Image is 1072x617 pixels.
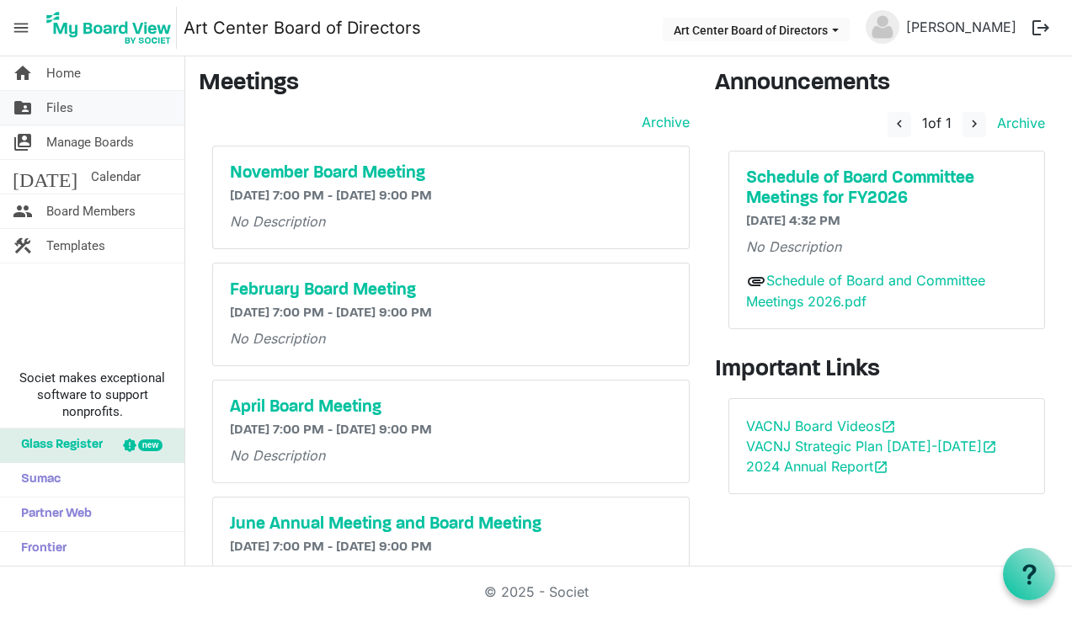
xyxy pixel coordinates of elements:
[13,229,33,263] span: construction
[13,56,33,90] span: home
[746,272,985,311] a: Schedule of Board and Committee Meetings 2026.pdf
[138,439,163,451] div: new
[922,114,928,131] span: 1
[91,160,141,194] span: Calendar
[746,271,766,291] span: attachment
[899,10,1023,44] a: [PERSON_NAME]
[715,356,1059,385] h3: Important Links
[230,306,672,322] h6: [DATE] 7:00 PM - [DATE] 9:00 PM
[746,168,1027,209] a: Schedule of Board Committee Meetings for FY2026
[888,112,911,137] button: navigate_before
[199,70,690,98] h3: Meetings
[866,10,899,44] img: no-profile-picture.svg
[715,70,1059,98] h3: Announcements
[746,438,997,455] a: VACNJ Strategic Plan [DATE]-[DATE]open_in_new
[13,463,61,497] span: Sumac
[922,114,952,131] span: of 1
[746,458,888,475] a: 2024 Annual Reportopen_in_new
[13,194,33,228] span: people
[41,7,177,49] img: My Board View Logo
[46,125,134,159] span: Manage Boards
[746,237,1027,257] p: No Description
[892,116,907,131] span: navigate_before
[881,419,896,434] span: open_in_new
[1023,10,1059,45] button: logout
[46,91,73,125] span: Files
[13,160,77,194] span: [DATE]
[873,460,888,475] span: open_in_new
[13,497,92,531] span: Partner Web
[230,163,672,184] a: November Board Meeting
[184,11,421,45] a: Art Center Board of Directors
[8,370,177,420] span: Societ makes exceptional software to support nonprofits.
[230,280,672,301] a: February Board Meeting
[230,445,672,465] p: No Description
[5,12,37,44] span: menu
[963,112,986,137] button: navigate_next
[230,540,672,556] h6: [DATE] 7:00 PM - [DATE] 9:00 PM
[230,514,672,535] a: June Annual Meeting and Board Meeting
[990,114,1045,131] a: Archive
[746,215,840,228] span: [DATE] 4:32 PM
[46,194,136,228] span: Board Members
[746,418,896,434] a: VACNJ Board Videosopen_in_new
[230,423,672,439] h6: [DATE] 7:00 PM - [DATE] 9:00 PM
[230,189,672,205] h6: [DATE] 7:00 PM - [DATE] 9:00 PM
[13,532,67,566] span: Frontier
[663,18,850,41] button: Art Center Board of Directors dropdownbutton
[230,211,672,231] p: No Description
[46,56,81,90] span: Home
[41,7,184,49] a: My Board View Logo
[635,112,690,132] a: Archive
[230,328,672,348] p: No Description
[13,91,33,125] span: folder_shared
[230,562,672,582] p: No Description
[230,397,672,418] a: April Board Meeting
[13,125,33,159] span: switch_account
[982,439,997,455] span: open_in_new
[484,583,589,600] a: © 2025 - Societ
[13,428,103,462] span: Glass Register
[46,229,105,263] span: Templates
[967,116,982,131] span: navigate_next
